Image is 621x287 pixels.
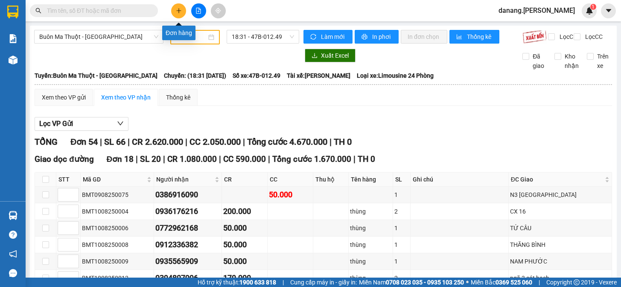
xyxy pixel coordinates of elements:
span: Miền Nam [359,278,464,287]
span: question-circle [9,231,17,239]
button: printerIn phơi [355,30,399,44]
button: plus [171,3,186,18]
img: logo-vxr [7,6,18,18]
div: 50.000 [223,239,266,251]
div: BMT1008250009 [82,257,152,266]
span: TH 0 [358,154,375,164]
th: STT [56,173,81,187]
span: Chuyến: (18:31 [DATE]) [164,71,226,80]
span: Trên xe [594,52,612,70]
div: 50.000 [223,255,266,267]
span: down [72,262,77,267]
span: Xuất Excel [321,51,349,60]
div: 0394807996 [155,272,220,284]
span: | [100,137,102,147]
div: 50.000 [223,222,266,234]
span: file-add [195,8,201,14]
span: up [72,256,77,261]
span: Số xe: 47B-012.49 [233,71,280,80]
span: download [312,53,318,59]
td: BMT1008250008 [81,237,154,253]
div: 1 [394,190,408,199]
span: SL 66 [104,137,125,147]
span: Làm mới [321,32,346,41]
th: SL [393,173,410,187]
span: sync [310,34,318,41]
span: Lọc CR [556,32,578,41]
span: down [72,246,77,251]
strong: 0708 023 035 - 0935 103 250 [386,279,464,286]
td: BMT1008250012 [81,270,154,287]
span: Miền Bắc [471,278,532,287]
span: Giao dọc đường [35,154,94,164]
span: Increase Value [69,205,79,211]
span: CR 1.080.000 [167,154,217,164]
span: | [128,137,130,147]
span: Decrease Value [69,228,79,234]
span: Increase Value [69,272,79,278]
td: BMT0908250075 [81,187,154,203]
span: danang.[PERSON_NAME] [492,5,582,16]
span: TỔNG [35,137,58,147]
span: In phơi [372,32,392,41]
span: up [72,190,77,195]
span: | [329,137,332,147]
th: CR [222,173,268,187]
span: up [72,273,77,278]
div: BMT1008250004 [82,207,152,216]
button: file-add [191,3,206,18]
img: icon-new-feature [586,7,593,15]
span: message [9,269,17,277]
div: Xem theo VP nhận [101,93,151,102]
span: 1 [592,4,595,10]
span: copyright [574,279,580,285]
span: | [268,154,270,164]
div: BMT1008250006 [82,223,152,233]
span: down [72,229,77,234]
span: Decrease Value [69,195,79,201]
span: down [72,196,77,201]
span: Cung cấp máy in - giấy in: [290,278,357,287]
button: syncLàm mới [303,30,353,44]
span: | [539,278,540,287]
span: ⚪️ [466,281,469,284]
span: | [185,137,187,147]
div: 0912336382 [155,239,220,251]
span: Loại xe: Limousine 24 Phòng [357,71,434,80]
span: Increase Value [69,238,79,245]
div: BMT1008250012 [82,273,152,283]
span: caret-down [605,7,612,15]
div: thùng [350,207,391,216]
div: THĂNG BÌNH [510,240,610,249]
div: BMT1008250008 [82,240,152,249]
div: 1 [394,223,408,233]
span: | [243,137,245,147]
span: Lọc CC [582,32,604,41]
div: thùng [350,240,391,249]
input: Tìm tên, số ĐT hoặc mã đơn [47,6,148,15]
div: 0772962168 [155,222,220,234]
span: Thống kê [467,32,493,41]
img: 9k= [522,30,547,44]
span: Mã GD [83,175,145,184]
span: CC 2.050.000 [190,137,241,147]
div: 2 [394,207,408,216]
span: TH 0 [334,137,352,147]
span: notification [9,250,17,258]
div: Xem theo VP gửi [42,93,86,102]
b: Tuyến: Buôn Ma Thuột - [GEOGRAPHIC_DATA] [35,72,157,79]
span: Người nhận [156,175,213,184]
div: TỨ CÂU [510,223,610,233]
span: Tổng cước 4.670.000 [247,137,327,147]
div: N3 [GEOGRAPHIC_DATA] [510,190,610,199]
div: thùng [350,257,391,266]
span: Đơn 54 [70,137,98,147]
img: warehouse-icon [9,56,17,64]
div: 170.000 [223,272,266,284]
span: Đã giao [529,52,548,70]
span: Buôn Ma Thuột - Đà Nẵng [39,30,158,43]
th: CC [268,173,313,187]
span: | [219,154,221,164]
span: Hỗ trợ kỹ thuật: [198,278,276,287]
span: printer [362,34,369,41]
